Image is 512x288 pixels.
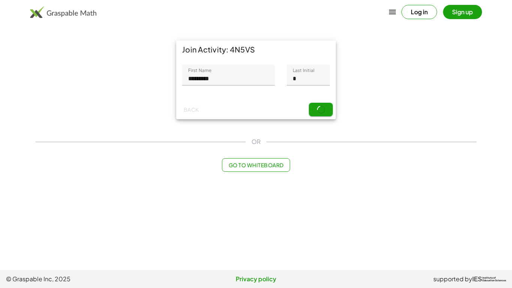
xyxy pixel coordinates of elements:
span: supported by [433,274,472,283]
span: OR [252,137,260,146]
span: Institute of Education Sciences [482,277,506,282]
span: Go to Whiteboard [228,162,283,168]
button: Go to Whiteboard [222,158,290,172]
div: Join Activity: 4N5VS [176,40,336,58]
a: IESInstitute ofEducation Sciences [472,274,506,283]
button: Sign up [443,5,482,19]
a: Privacy policy [173,274,340,283]
span: © Graspable Inc, 2025 [6,274,173,283]
span: IES [472,276,482,283]
button: Log in [401,5,437,19]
